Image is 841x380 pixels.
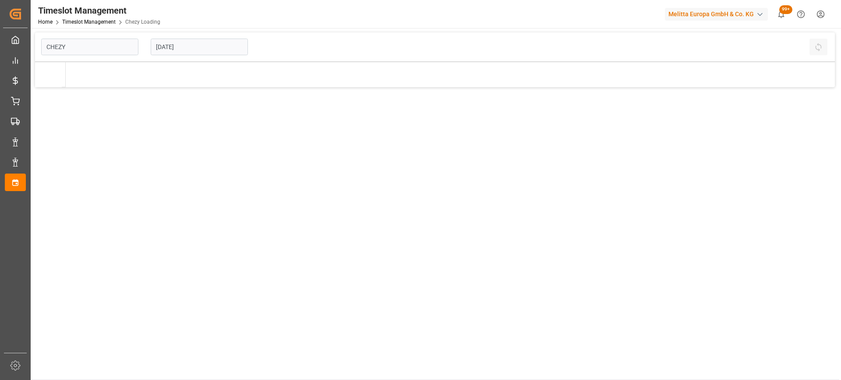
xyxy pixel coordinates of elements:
[38,19,53,25] a: Home
[41,39,138,55] input: Type to search/select
[38,4,160,17] div: Timeslot Management
[771,4,791,24] button: show 100 new notifications
[665,6,771,22] button: Melitta Europa GmbH & Co. KG
[62,19,116,25] a: Timeslot Management
[665,8,768,21] div: Melitta Europa GmbH & Co. KG
[151,39,248,55] input: DD-MM-YYYY
[791,4,811,24] button: Help Center
[779,5,792,14] span: 99+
